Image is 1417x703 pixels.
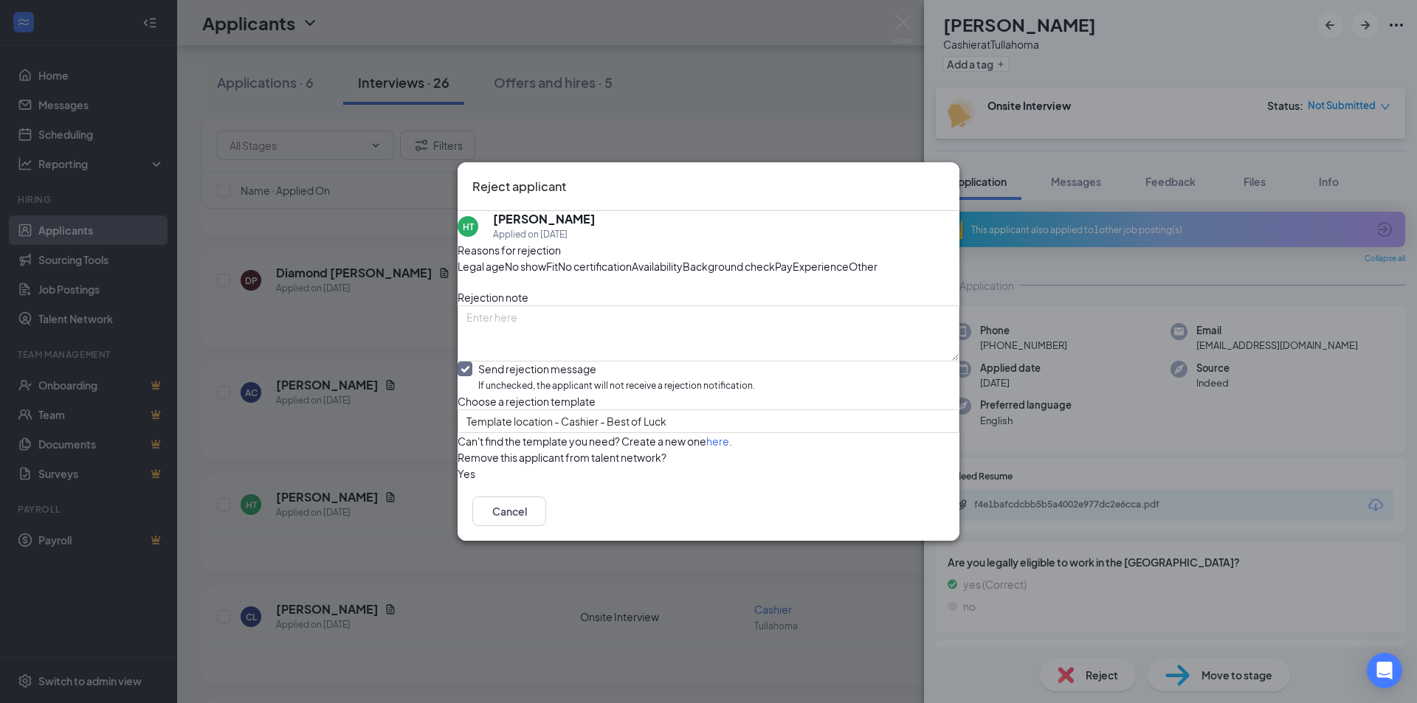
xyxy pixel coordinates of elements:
span: Rejection note [458,291,528,304]
span: No show [505,258,546,274]
span: Choose a rejection template [458,395,596,408]
span: Yes [458,465,475,482]
span: No certification [558,258,632,274]
button: Cancel [472,496,546,526]
div: HT [463,221,474,233]
span: Template location - Cashier - Best of Luck [466,410,666,432]
span: Availability [632,258,683,274]
span: Remove this applicant from talent network? [458,451,666,464]
h5: [PERSON_NAME] [493,211,596,227]
span: Legal age [458,258,505,274]
span: Reasons for rejection [458,243,561,257]
span: Background check [683,258,775,274]
span: Experience [793,258,849,274]
div: Applied on [DATE] [493,227,596,242]
span: Pay [775,258,793,274]
div: Open Intercom Messenger [1367,653,1402,688]
span: Can't find the template you need? Create a new one . [458,434,732,448]
span: Other [849,258,878,274]
h3: Reject applicant [472,177,566,196]
span: Fit [546,258,558,274]
a: here [706,434,729,448]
